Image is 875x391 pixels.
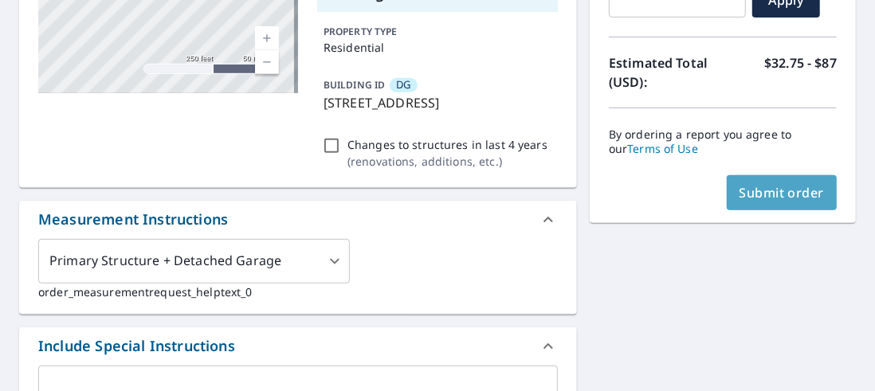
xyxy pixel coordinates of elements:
div: Primary Structure + Detached Garage [38,239,350,283]
p: PROPERTY TYPE [324,25,551,39]
p: $32.75 - $87 [764,53,837,92]
p: By ordering a report you agree to our [609,127,837,156]
p: Residential [324,39,551,56]
p: ( renovations, additions, etc. ) [347,153,547,170]
div: Include Special Instructions [19,327,577,366]
button: Submit order [727,175,838,210]
div: Measurement Instructions [38,209,228,230]
p: Changes to structures in last 4 years [347,136,547,153]
p: Estimated Total (USD): [609,53,723,92]
p: order_measurementrequest_helptext_0 [38,283,558,300]
span: Submit order [740,184,825,201]
div: Measurement Instructions [19,201,577,239]
a: Current Level 17, Zoom Out [255,50,279,74]
p: BUILDING ID [324,78,385,92]
span: DG [396,77,410,92]
a: Terms of Use [627,141,698,156]
a: Current Level 17, Zoom In [255,26,279,50]
div: Include Special Instructions [38,335,235,357]
p: [STREET_ADDRESS] [324,93,551,112]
